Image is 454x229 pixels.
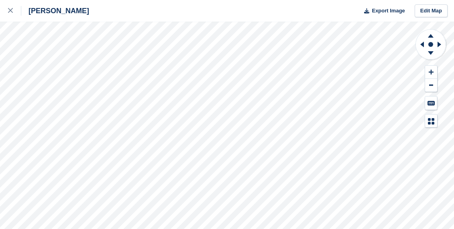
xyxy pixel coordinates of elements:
a: Edit Map [415,4,448,18]
button: Zoom In [425,66,437,79]
button: Keyboard Shortcuts [425,96,437,110]
button: Zoom Out [425,79,437,92]
button: Map Legend [425,114,437,128]
button: Export Image [359,4,405,18]
div: [PERSON_NAME] [21,6,89,16]
span: Export Image [372,7,405,15]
